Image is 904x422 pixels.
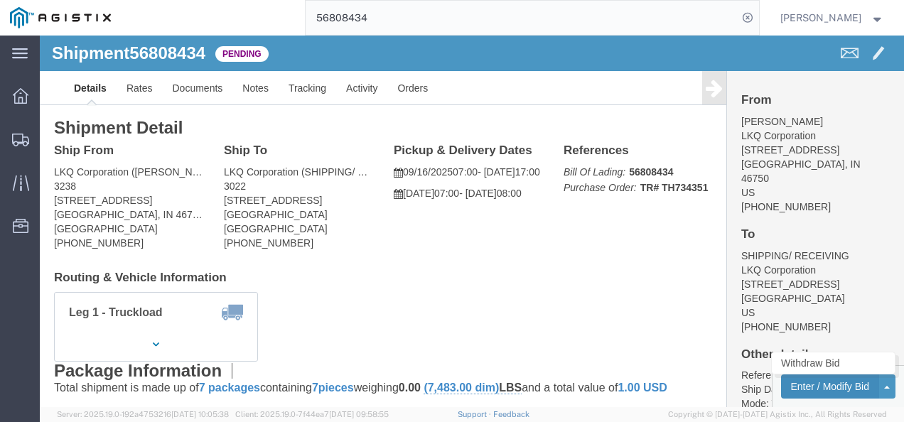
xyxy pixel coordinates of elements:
[329,410,389,418] span: [DATE] 09:58:55
[780,9,885,26] button: [PERSON_NAME]
[171,410,229,418] span: [DATE] 10:05:38
[306,1,738,35] input: Search for shipment number, reference number
[493,410,529,418] a: Feedback
[40,36,904,407] iframe: FS Legacy Container
[57,410,229,418] span: Server: 2025.19.0-192a4753216
[10,7,111,28] img: logo
[458,410,493,418] a: Support
[235,410,389,418] span: Client: 2025.19.0-7f44ea7
[780,10,861,26] span: Nathan Seeley
[668,409,887,421] span: Copyright © [DATE]-[DATE] Agistix Inc., All Rights Reserved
